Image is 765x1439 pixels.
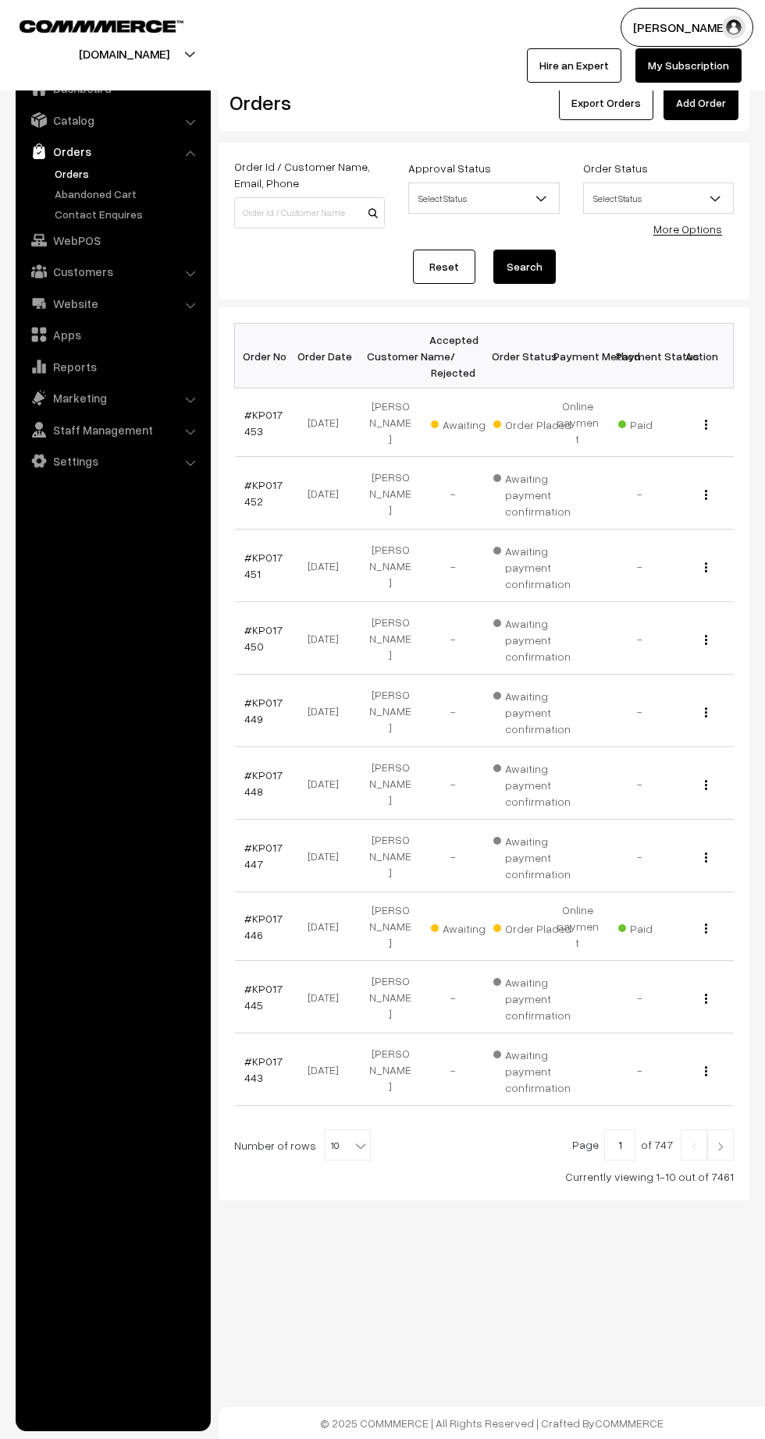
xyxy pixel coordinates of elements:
[583,183,734,214] span: Select Status
[359,530,422,602] td: [PERSON_NAME]
[20,353,205,381] a: Reports
[664,86,738,120] a: Add Order
[359,1033,422,1106] td: [PERSON_NAME]
[413,250,475,284] a: Reset
[705,490,707,500] img: Menu
[297,892,359,961] td: [DATE]
[422,820,484,892] td: -
[618,413,696,433] span: Paid
[572,1138,599,1151] span: Page
[235,324,297,388] th: Order No
[20,321,205,349] a: Apps
[359,820,422,892] td: [PERSON_NAME]
[359,961,422,1033] td: [PERSON_NAME]
[359,675,422,747] td: [PERSON_NAME]
[559,86,653,120] button: Export Orders
[51,165,205,182] a: Orders
[422,1033,484,1106] td: -
[583,160,648,176] label: Order Status
[493,916,571,937] span: Order Placed
[422,675,484,747] td: -
[20,289,205,317] a: Website
[609,457,671,530] td: -
[325,1130,370,1161] span: 10
[422,961,484,1033] td: -
[493,539,571,592] span: Awaiting payment confirmation
[635,48,742,83] a: My Subscription
[621,8,753,47] button: [PERSON_NAME]
[705,420,707,430] img: Menu
[609,747,671,820] td: -
[359,457,422,530] td: [PERSON_NAME]
[705,994,707,1004] img: Menu
[229,90,383,115] h2: Orders
[24,34,224,73] button: [DOMAIN_NAME]
[244,768,283,798] a: #KP017448
[234,1137,316,1154] span: Number of rows
[20,416,205,444] a: Staff Management
[493,829,571,882] span: Awaiting payment confirmation
[609,324,671,388] th: Payment Status
[297,457,359,530] td: [DATE]
[687,1142,701,1151] img: Left
[409,185,558,212] span: Select Status
[297,675,359,747] td: [DATE]
[584,185,733,212] span: Select Status
[493,757,571,810] span: Awaiting payment confirmation
[431,413,509,433] span: Awaiting
[408,183,559,214] span: Select Status
[244,623,283,653] a: #KP017450
[20,226,205,254] a: WebPOS
[297,388,359,457] td: [DATE]
[705,780,707,790] img: Menu
[609,820,671,892] td: -
[705,635,707,645] img: Menu
[244,1054,283,1084] a: #KP017443
[422,747,484,820] td: -
[493,684,571,737] span: Awaiting payment confirmation
[609,530,671,602] td: -
[20,20,183,32] img: COMMMERCE
[297,324,359,388] th: Order Date
[609,1033,671,1106] td: -
[705,562,707,572] img: Menu
[244,841,283,870] a: #KP017447
[527,48,621,83] a: Hire an Expert
[244,912,283,941] a: #KP017446
[713,1142,728,1151] img: Right
[20,106,205,134] a: Catalog
[493,970,571,1023] span: Awaiting payment confirmation
[51,206,205,222] a: Contact Enquires
[671,324,734,388] th: Action
[408,160,491,176] label: Approval Status
[431,916,509,937] span: Awaiting
[297,530,359,602] td: [DATE]
[297,747,359,820] td: [DATE]
[609,602,671,675] td: -
[219,1407,765,1439] footer: © 2025 COMMMERCE | All Rights Reserved | Crafted By
[493,250,556,284] button: Search
[705,707,707,718] img: Menu
[244,478,283,508] a: #KP017452
[422,530,484,602] td: -
[297,1033,359,1106] td: [DATE]
[234,158,385,191] label: Order Id / Customer Name, Email, Phone
[244,982,283,1012] a: #KP017445
[244,696,283,725] a: #KP017449
[359,747,422,820] td: [PERSON_NAME]
[609,961,671,1033] td: -
[234,1168,734,1185] div: Currently viewing 1-10 out of 7461
[641,1138,673,1151] span: of 747
[422,457,484,530] td: -
[422,602,484,675] td: -
[493,466,571,519] span: Awaiting payment confirmation
[324,1129,371,1161] span: 10
[297,820,359,892] td: [DATE]
[484,324,546,388] th: Order Status
[722,16,745,39] img: user
[595,1416,664,1430] a: COMMMERCE
[705,852,707,863] img: Menu
[51,186,205,202] a: Abandoned Cart
[297,961,359,1033] td: [DATE]
[297,602,359,675] td: [DATE]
